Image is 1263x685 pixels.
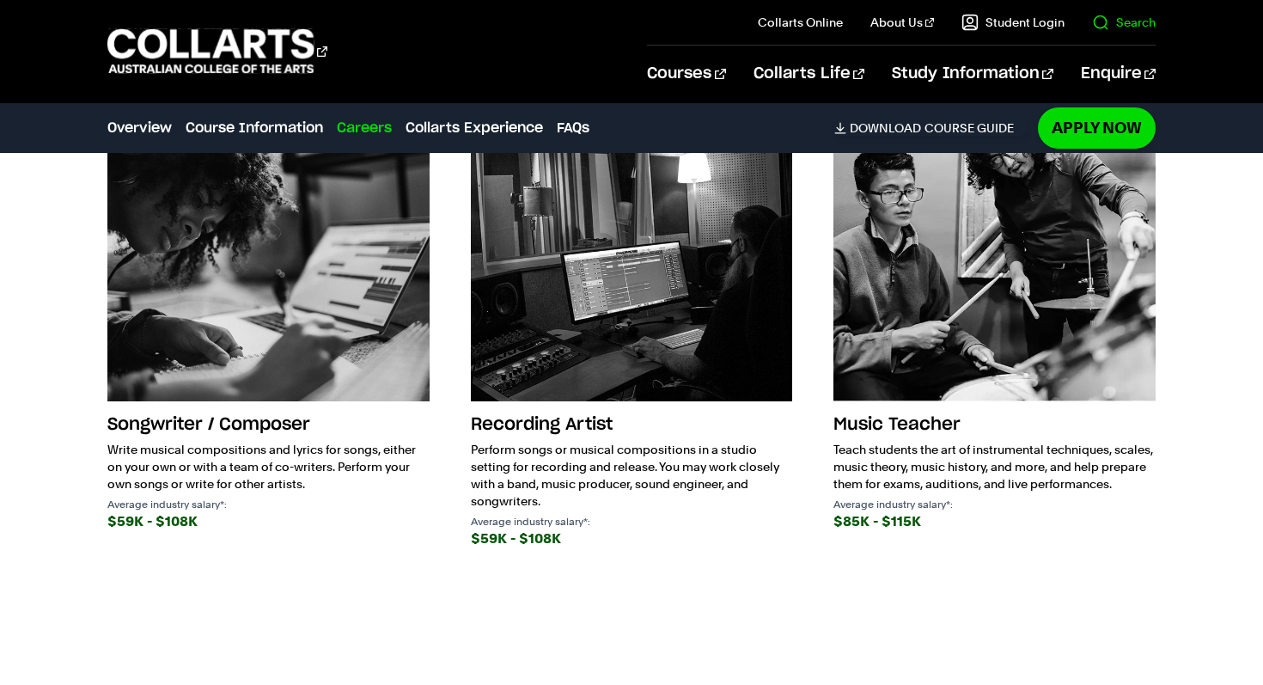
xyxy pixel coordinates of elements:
a: Enquire [1081,46,1156,102]
a: DownloadCourse Guide [834,120,1028,136]
p: Perform songs or musical compositions in a studio setting for recording and release. You may work... [471,441,793,510]
h3: Recording Artist [471,408,793,441]
div: Go to homepage [107,27,327,76]
div: $59K - $108K [107,510,430,534]
h3: Songwriter / Composer [107,408,430,441]
a: FAQs [557,118,589,138]
a: Apply Now [1038,107,1156,148]
a: Courses [647,46,725,102]
a: Collarts Online [758,14,843,31]
a: Collarts Life [754,46,864,102]
a: Student Login [961,14,1065,31]
a: About Us [870,14,934,31]
p: Average industry salary*: [107,499,430,510]
div: $85K - $115K [833,510,1156,534]
a: Search [1092,14,1156,31]
p: Write musical compositions and lyrics for songs, either on your own or with a team of co-writers.... [107,441,430,492]
p: Teach students the art of instrumental techniques, scales, music theory, music history, and more,... [833,441,1156,492]
a: Overview [107,118,172,138]
a: Study Information [892,46,1053,102]
span: Download [850,120,921,136]
p: Average industry salary*: [471,517,793,527]
a: Careers [337,118,392,138]
p: Average industry salary*: [833,499,1156,510]
h3: Music Teacher [833,408,1156,441]
a: Course Information [186,118,323,138]
div: $59K - $108K [471,527,793,551]
a: Collarts Experience [406,118,543,138]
